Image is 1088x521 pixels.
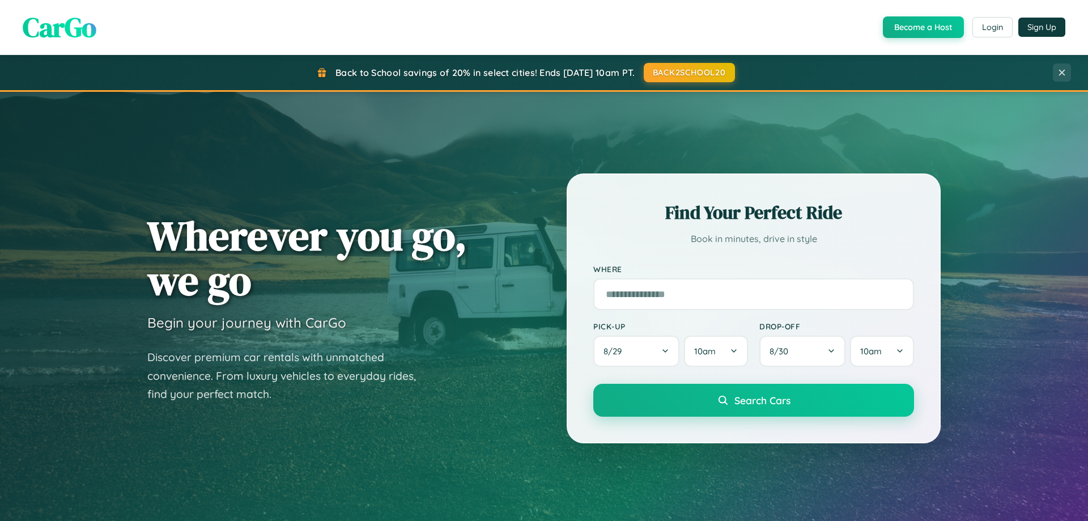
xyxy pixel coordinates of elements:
span: 10am [694,346,716,357]
label: Pick-up [593,321,748,331]
span: 8 / 30 [770,346,794,357]
span: 8 / 29 [603,346,627,357]
label: Drop-off [759,321,914,331]
h2: Find Your Perfect Ride [593,200,914,225]
h3: Begin your journey with CarGo [147,314,346,331]
button: BACK2SCHOOL20 [644,63,735,82]
button: Become a Host [883,16,964,38]
span: Search Cars [734,394,790,406]
span: 10am [860,346,882,357]
button: Search Cars [593,384,914,417]
button: 8/29 [593,336,679,367]
button: Login [972,17,1013,37]
span: Back to School savings of 20% in select cities! Ends [DATE] 10am PT. [335,67,635,78]
span: CarGo [23,9,96,46]
button: 10am [850,336,914,367]
h1: Wherever you go, we go [147,213,467,303]
p: Book in minutes, drive in style [593,231,914,247]
button: 10am [684,336,748,367]
button: 8/30 [759,336,845,367]
p: Discover premium car rentals with unmatched convenience. From luxury vehicles to everyday rides, ... [147,348,431,404]
label: Where [593,264,914,274]
button: Sign Up [1018,18,1065,37]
